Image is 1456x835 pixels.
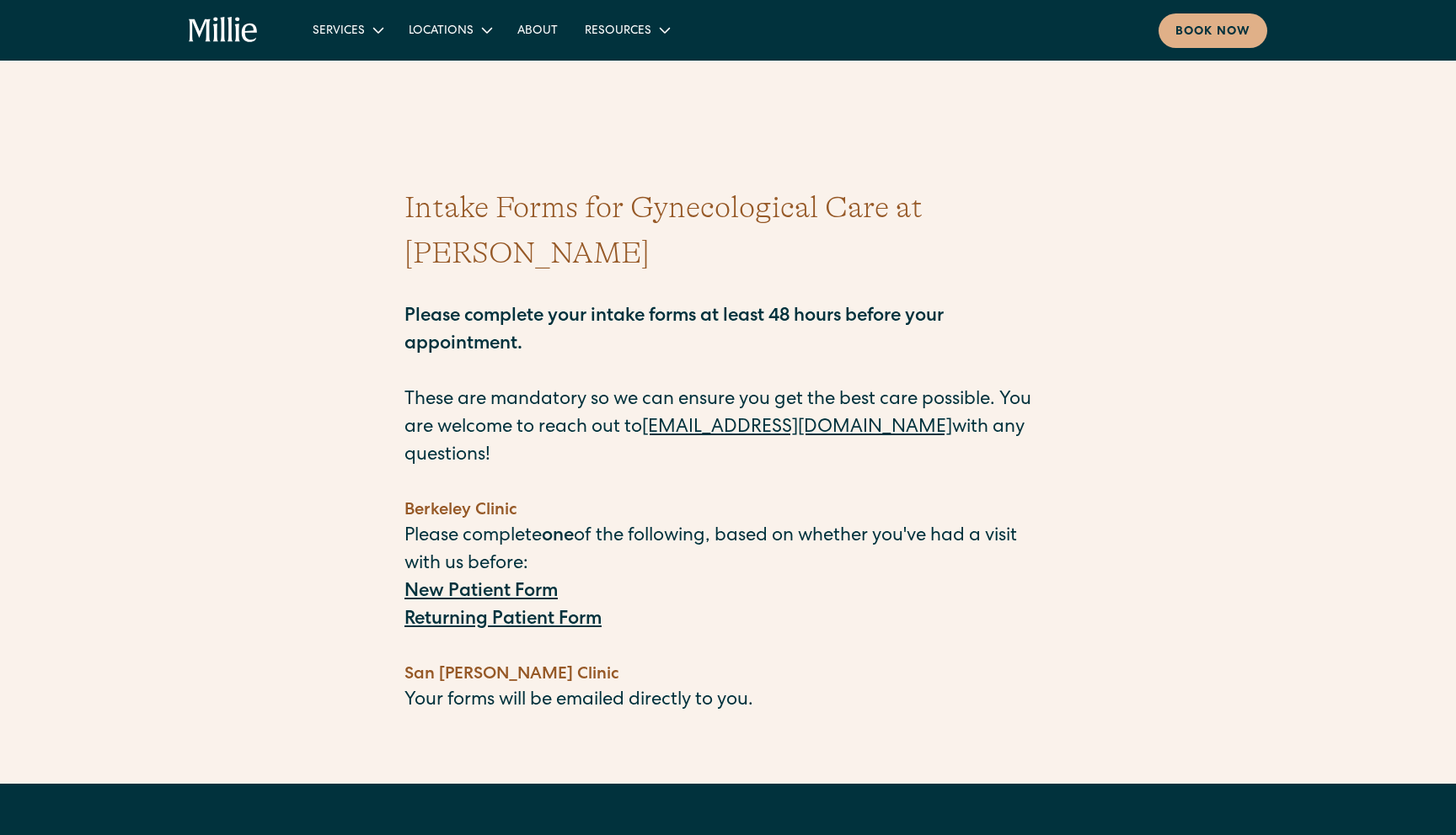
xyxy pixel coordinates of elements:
h1: Intake Forms for Gynecological Care at [PERSON_NAME] [404,185,1052,276]
p: These are mandatory so we can ensure you get the best care possible. You are welcome to reach out... [404,276,1052,471]
div: Locations [395,16,504,44]
div: Services [313,23,365,40]
strong: Please complete your intake forms at least 48 hours before your appointment. [404,308,944,354]
a: Returning Patient Form [404,611,602,630]
p: ‍ [404,635,1052,662]
a: [EMAIL_ADDRESS][DOMAIN_NAME] [642,419,952,438]
strong: San [PERSON_NAME] Clinic [404,667,618,683]
a: home [189,17,259,44]
a: Book now [1159,13,1267,48]
p: Please complete of the following, based on whether you've had a visit with us before: [404,524,1052,579]
div: Services [299,16,395,44]
strong: Berkeley Clinic [404,503,517,519]
strong: one [542,528,574,546]
div: Resources [571,16,682,44]
div: Book now [1175,24,1250,41]
div: Resources [585,23,651,40]
p: ‍ [404,715,1052,743]
a: New Patient Form [404,583,558,602]
p: Your forms will be emailed directly to you. [404,688,1052,715]
p: ‍ [404,471,1052,498]
div: Locations [409,23,474,40]
a: About [504,16,571,44]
